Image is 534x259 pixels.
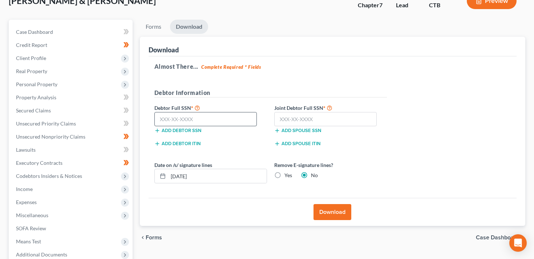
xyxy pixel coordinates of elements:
div: CTB [429,1,455,9]
span: Client Profile [16,55,46,61]
span: Lawsuits [16,147,36,153]
a: SOFA Review [10,222,133,235]
label: No [311,172,318,179]
button: chevron_left Forms [140,235,172,240]
h5: Debtor Information [154,88,387,97]
i: chevron_left [140,235,146,240]
span: Means Test [16,238,41,244]
button: Add debtor ITIN [154,141,201,147]
label: Remove E-signature lines? [274,161,387,169]
label: Debtor Full SSN [151,103,271,112]
a: Unsecured Priority Claims [10,117,133,130]
a: Case Dashboard [10,25,133,39]
span: Codebtors Insiders & Notices [16,173,82,179]
input: MM/DD/YYYY [168,169,267,183]
button: Add debtor SSN [154,128,201,134]
input: XXX-XX-XXXX [274,112,377,127]
a: Unsecured Nonpriority Claims [10,130,133,143]
a: Property Analysis [10,91,133,104]
div: Lead [396,1,417,9]
a: Credit Report [10,39,133,52]
span: Property Analysis [16,94,56,100]
div: Open Intercom Messenger [509,234,527,252]
label: Joint Debtor Full SSN [271,103,391,112]
a: Executory Contracts [10,156,133,170]
label: Date on /s/ signature lines [154,161,212,169]
span: Case Dashboard [476,235,519,240]
a: Lawsuits [10,143,133,156]
span: Miscellaneous [16,212,48,218]
strong: Complete Required * Fields [201,64,261,70]
span: Real Property [16,68,47,74]
span: 7 [379,1,383,8]
label: Yes [284,172,292,179]
h5: Almost There... [154,62,511,71]
span: Secured Claims [16,107,51,113]
span: Expenses [16,199,37,205]
div: Chapter [358,1,384,9]
span: Case Dashboard [16,29,53,35]
button: Add spouse ITIN [274,141,320,147]
span: Personal Property [16,81,57,87]
a: Case Dashboard chevron_right [476,235,525,240]
span: SOFA Review [16,225,46,231]
span: Additional Documents [16,251,67,258]
span: Unsecured Nonpriority Claims [16,134,85,140]
span: Forms [146,235,162,240]
div: Download [149,45,179,54]
button: Add spouse SSN [274,128,321,134]
span: Executory Contracts [16,160,62,166]
span: Income [16,186,33,192]
button: Download [313,204,351,220]
a: Secured Claims [10,104,133,117]
span: Credit Report [16,42,47,48]
a: Download [170,20,208,34]
input: XXX-XX-XXXX [154,112,257,127]
a: Forms [140,20,167,34]
span: Unsecured Priority Claims [16,120,76,127]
